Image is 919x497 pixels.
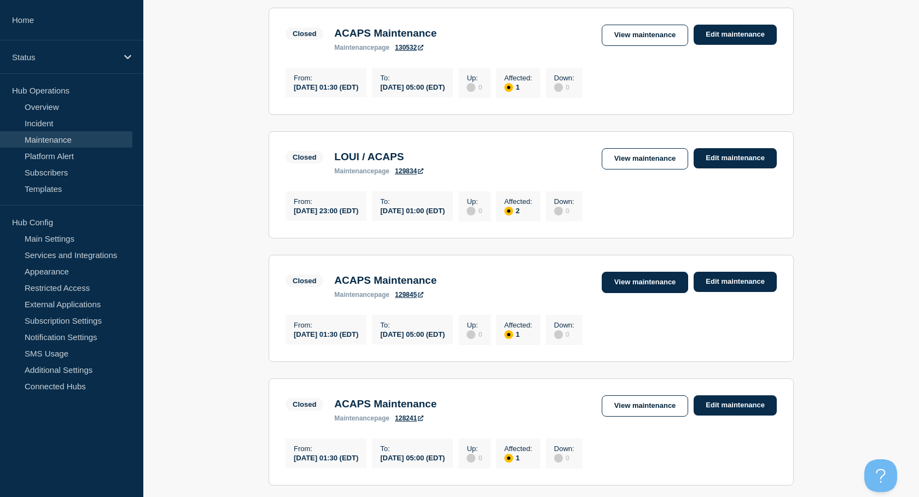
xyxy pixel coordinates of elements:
[294,321,358,329] p: From :
[380,197,445,206] p: To :
[380,445,445,453] p: To :
[694,25,777,45] a: Edit maintenance
[602,25,688,46] a: View maintenance
[380,321,445,329] p: To :
[504,453,532,463] div: 1
[554,83,563,92] div: disabled
[504,330,513,339] div: affected
[467,197,482,206] p: Up :
[694,395,777,416] a: Edit maintenance
[504,207,513,215] div: affected
[294,445,358,453] p: From :
[694,272,777,292] a: Edit maintenance
[334,274,437,286] h3: ACAPS Maintenance
[602,395,688,417] a: View maintenance
[395,167,423,175] a: 129834
[467,321,482,329] p: Up :
[380,329,445,338] div: [DATE] 05:00 (EDT)
[554,207,563,215] div: disabled
[294,206,358,215] div: [DATE] 23:00 (EDT)
[554,445,574,453] p: Down :
[334,398,437,410] h3: ACAPS Maintenance
[334,414,374,422] span: maintenance
[334,27,437,39] h3: ACAPS Maintenance
[334,414,389,422] p: page
[293,400,316,408] div: Closed
[380,453,445,462] div: [DATE] 05:00 (EDT)
[334,44,374,51] span: maintenance
[467,82,482,92] div: 0
[395,291,423,299] a: 129845
[554,321,574,329] p: Down :
[504,329,532,339] div: 1
[554,206,574,215] div: 0
[504,454,513,463] div: affected
[467,83,475,92] div: disabled
[467,330,475,339] div: disabled
[334,167,389,175] p: page
[395,44,423,51] a: 130532
[380,82,445,91] div: [DATE] 05:00 (EDT)
[395,414,423,422] a: 128241
[504,82,532,92] div: 1
[602,148,688,169] a: View maintenance
[504,197,532,206] p: Affected :
[467,445,482,453] p: Up :
[504,83,513,92] div: affected
[467,454,475,463] div: disabled
[334,167,374,175] span: maintenance
[380,206,445,215] div: [DATE] 01:00 (EDT)
[504,74,532,82] p: Affected :
[293,153,316,161] div: Closed
[293,30,316,38] div: Closed
[12,52,117,62] p: Status
[334,151,423,163] h3: LOUI / ACAPS
[334,44,389,51] p: page
[294,329,358,338] div: [DATE] 01:30 (EDT)
[294,453,358,462] div: [DATE] 01:30 (EDT)
[334,291,389,299] p: page
[504,445,532,453] p: Affected :
[554,197,574,206] p: Down :
[694,148,777,168] a: Edit maintenance
[380,74,445,82] p: To :
[294,197,358,206] p: From :
[554,82,574,92] div: 0
[467,453,482,463] div: 0
[467,329,482,339] div: 0
[293,277,316,285] div: Closed
[554,329,574,339] div: 0
[504,321,532,329] p: Affected :
[294,82,358,91] div: [DATE] 01:30 (EDT)
[294,74,358,82] p: From :
[467,206,482,215] div: 0
[554,330,563,339] div: disabled
[554,74,574,82] p: Down :
[864,459,897,492] iframe: Help Scout Beacon - Open
[504,206,532,215] div: 2
[467,207,475,215] div: disabled
[467,74,482,82] p: Up :
[334,291,374,299] span: maintenance
[554,453,574,463] div: 0
[554,454,563,463] div: disabled
[602,272,688,293] a: View maintenance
